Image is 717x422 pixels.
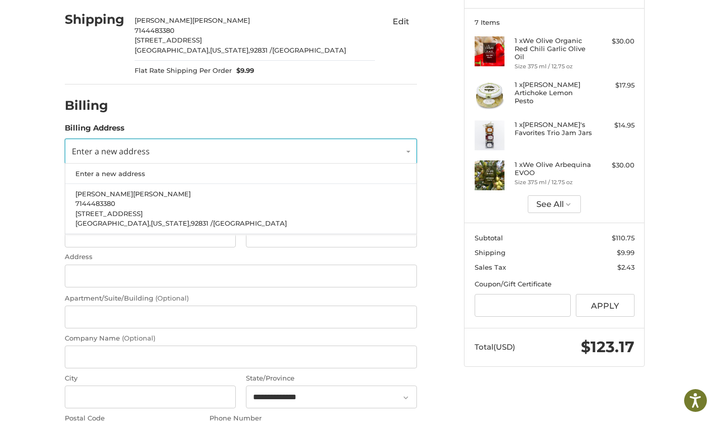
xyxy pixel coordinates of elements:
[72,146,150,157] span: Enter a new address
[65,122,124,139] legend: Billing Address
[515,80,592,105] h4: 1 x [PERSON_NAME] Artichoke Lemon Pesto
[70,184,412,234] a: [PERSON_NAME][PERSON_NAME]7144483380[STREET_ADDRESS][GEOGRAPHIC_DATA],[US_STATE],92831 /[GEOGRAPH...
[135,16,192,24] span: [PERSON_NAME]
[75,189,133,197] span: [PERSON_NAME]
[75,209,143,217] span: [STREET_ADDRESS]
[155,294,189,302] small: (Optional)
[65,252,417,262] label: Address
[135,66,232,76] span: Flat Rate Shipping Per Order
[213,219,287,227] span: [GEOGRAPHIC_DATA]
[65,293,417,304] label: Apartment/Suite/Building
[475,18,635,26] h3: 7 Items
[210,46,250,54] span: [US_STATE],
[475,248,505,257] span: Shipping
[65,139,417,164] a: Enter or select a different address
[475,279,635,289] div: Coupon/Gift Certificate
[75,219,151,227] span: [GEOGRAPHIC_DATA],
[385,13,417,29] button: Edit
[133,189,191,197] span: [PERSON_NAME]
[14,15,114,23] p: We're away right now. Please check back later!
[475,294,571,317] input: Gift Certificate or Coupon Code
[595,120,635,131] div: $14.95
[135,36,202,44] span: [STREET_ADDRESS]
[515,160,592,177] h4: 1 x We Olive Arbequina EVOO
[595,160,635,171] div: $30.00
[595,80,635,91] div: $17.95
[617,263,635,271] span: $2.43
[65,373,236,384] label: City
[475,263,506,271] span: Sales Tax
[515,120,592,137] h4: 1 x [PERSON_NAME]'s Favorites Trio Jam Jars
[475,342,515,352] span: Total (USD)
[617,248,635,257] span: $9.99
[595,36,635,47] div: $30.00
[192,16,250,24] span: [PERSON_NAME]
[135,46,210,54] span: [GEOGRAPHIC_DATA],
[232,66,255,76] span: $9.99
[151,219,191,227] span: [US_STATE],
[70,164,412,184] a: Enter a new address
[250,46,272,54] span: 92831 /
[116,13,129,25] button: Open LiveChat chat widget
[65,12,124,27] h2: Shipping
[246,373,417,384] label: State/Province
[515,178,592,187] li: Size 375 ml / 12.75 oz
[528,195,581,213] button: See All
[515,36,592,61] h4: 1 x We Olive Organic Red Chili Garlic Olive Oil
[75,199,115,207] span: 7144483380
[515,62,592,71] li: Size 375 ml / 12.75 oz
[475,234,503,242] span: Subtotal
[272,46,346,54] span: [GEOGRAPHIC_DATA]
[65,333,417,344] label: Company Name
[191,219,213,227] span: 92831 /
[612,234,635,242] span: $110.75
[122,334,155,342] small: (Optional)
[576,294,635,317] button: Apply
[65,98,124,113] h2: Billing
[135,26,175,34] span: 7144483380
[581,337,635,356] span: $123.17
